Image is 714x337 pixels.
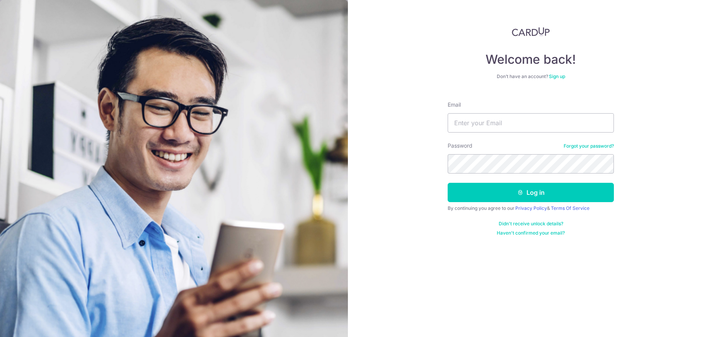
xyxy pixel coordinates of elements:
[448,101,461,109] label: Email
[564,143,614,149] a: Forgot your password?
[515,205,547,211] a: Privacy Policy
[549,73,565,79] a: Sign up
[448,113,614,133] input: Enter your Email
[448,183,614,202] button: Log in
[512,27,550,36] img: CardUp Logo
[448,205,614,211] div: By continuing you agree to our &
[499,221,563,227] a: Didn't receive unlock details?
[551,205,590,211] a: Terms Of Service
[497,230,565,236] a: Haven't confirmed your email?
[448,142,472,150] label: Password
[448,52,614,67] h4: Welcome back!
[448,73,614,80] div: Don’t have an account?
